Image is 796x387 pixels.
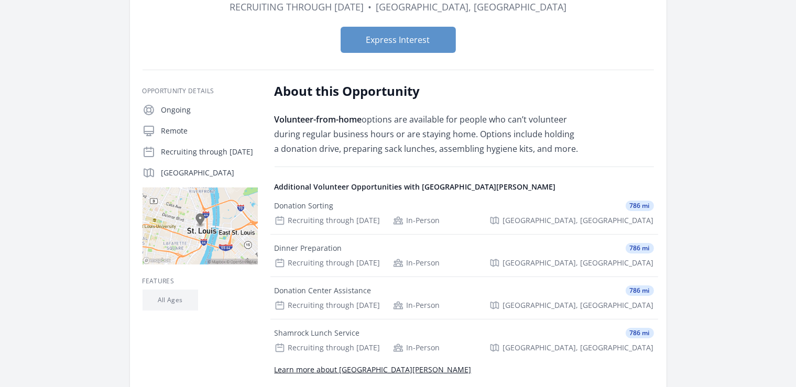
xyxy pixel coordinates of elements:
a: Donation Sorting 786 mi Recruiting through [DATE] In-Person [GEOGRAPHIC_DATA], [GEOGRAPHIC_DATA] [270,192,658,234]
li: All Ages [143,290,198,311]
h4: Additional Volunteer Opportunities with [GEOGRAPHIC_DATA][PERSON_NAME] [275,182,654,192]
div: In-Person [393,300,440,311]
h2: About this Opportunity [275,83,581,99]
a: Shamrock Lunch Service 786 mi Recruiting through [DATE] In-Person [GEOGRAPHIC_DATA], [GEOGRAPHIC_... [270,319,658,361]
div: Shamrock Lunch Service [275,328,360,338]
a: Dinner Preparation 786 mi Recruiting through [DATE] In-Person [GEOGRAPHIC_DATA], [GEOGRAPHIC_DATA] [270,235,658,277]
span: 786 mi [626,243,654,253]
div: Recruiting through [DATE] [275,300,380,311]
span: [GEOGRAPHIC_DATA], [GEOGRAPHIC_DATA] [503,342,654,353]
span: [GEOGRAPHIC_DATA], [GEOGRAPHIC_DATA] [503,215,654,226]
span: 786 mi [626,328,654,338]
span: options are available for people who can’t volunteer during regular business hours or are staying... [275,114,579,154]
div: Donation Sorting [275,201,334,211]
div: Recruiting through [DATE] [275,258,380,268]
div: Donation Center Assistance [275,285,372,296]
p: Remote [161,126,258,136]
h3: Features [143,277,258,285]
span: 786 mi [626,285,654,296]
div: In-Person [393,258,440,268]
span: [GEOGRAPHIC_DATA], [GEOGRAPHIC_DATA] [503,258,654,268]
div: Recruiting through [DATE] [275,215,380,226]
h3: Opportunity Details [143,87,258,95]
div: In-Person [393,342,440,353]
p: Recruiting through [DATE] [161,147,258,157]
p: [GEOGRAPHIC_DATA] [161,168,258,178]
button: Express Interest [341,27,456,53]
p: Ongoing [161,105,258,115]
div: In-Person [393,215,440,226]
a: Donation Center Assistance 786 mi Recruiting through [DATE] In-Person [GEOGRAPHIC_DATA], [GEOGRAP... [270,277,658,319]
strong: Volunteer-from-home [275,114,362,125]
div: Recruiting through [DATE] [275,342,380,353]
img: Map [143,187,258,264]
div: Dinner Preparation [275,243,342,253]
span: [GEOGRAPHIC_DATA], [GEOGRAPHIC_DATA] [503,300,654,311]
span: 786 mi [626,201,654,211]
a: Learn more about [GEOGRAPHIC_DATA][PERSON_NAME] [275,364,472,374]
